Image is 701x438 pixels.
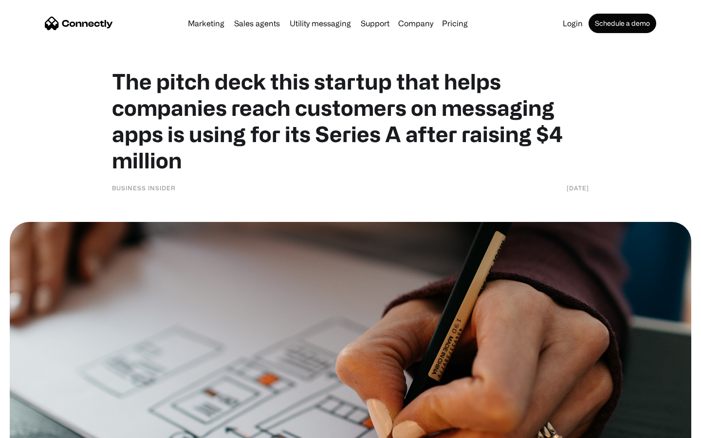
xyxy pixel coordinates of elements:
[357,19,393,27] a: Support
[184,19,228,27] a: Marketing
[398,17,433,30] div: Company
[112,183,176,193] div: Business Insider
[112,68,589,173] h1: The pitch deck this startup that helps companies reach customers on messaging apps is using for i...
[230,19,284,27] a: Sales agents
[19,421,58,435] ul: Language list
[10,421,58,435] aside: Language selected: English
[438,19,472,27] a: Pricing
[559,19,587,27] a: Login
[286,19,355,27] a: Utility messaging
[589,14,656,33] a: Schedule a demo
[567,183,589,193] div: [DATE]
